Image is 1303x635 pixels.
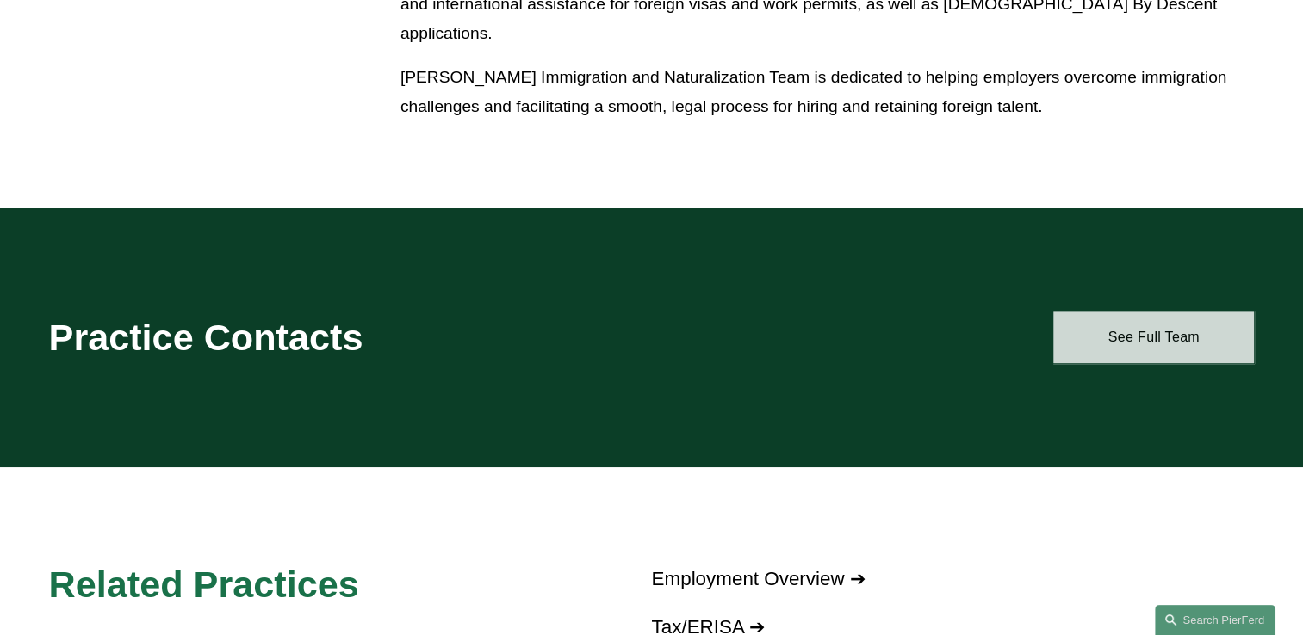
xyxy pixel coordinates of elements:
[1053,311,1254,363] a: See Full Team
[400,63,1255,122] p: [PERSON_NAME] Immigration and Naturalization Team is dedicated to helping employers overcome immi...
[49,315,602,360] h2: Practice Contacts
[1155,605,1275,635] a: Search this site
[652,568,866,589] a: Employment Overview ➔
[49,564,359,605] span: Related Practices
